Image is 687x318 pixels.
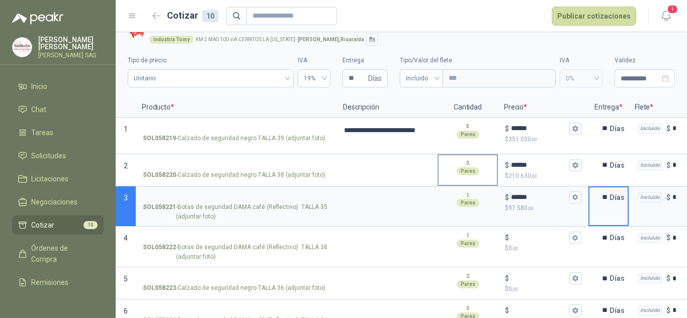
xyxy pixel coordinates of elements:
[505,135,581,144] p: $
[610,119,629,139] p: Días
[610,268,629,288] p: Días
[12,169,104,188] a: Licitaciones
[42,58,50,66] img: tab_domain_overview_orange.svg
[12,216,104,235] a: Cotizar10
[666,232,670,243] p: $
[31,277,68,288] span: Remisiones
[638,305,662,315] div: Incluido
[13,38,32,57] img: Company Logo
[12,273,104,292] a: Remisiones
[505,244,581,253] p: $
[12,146,104,165] a: Solicitudes
[552,7,636,26] button: Publicar cotizaciones
[638,160,662,170] div: Incluido
[511,234,567,242] input: $$0,00
[136,97,337,118] p: Producto
[167,9,218,23] h2: Cotizar
[128,56,294,65] label: Tipo de precio
[28,16,49,24] div: v 4.0.25
[143,243,330,262] p: - Botas de seguridad DAMA café (Reflectivo) TALLA 38 (adjuntar foto)
[511,275,567,282] input: $$0,00
[511,125,567,132] input: $$351.050,00
[337,97,438,118] p: Descripción
[143,202,176,222] strong: SOL058221
[638,273,662,283] div: Incluido
[615,56,675,65] label: Validez
[638,192,662,202] div: Incluido
[505,123,509,134] p: $
[610,187,629,207] p: Días
[31,150,66,161] span: Solicitudes
[508,285,518,292] span: 0
[457,167,479,175] div: Pares
[638,124,662,134] div: Incluido
[400,56,556,65] label: Tipo/Valor del flete
[107,58,115,66] img: tab_keywords_by_traffic_grey.svg
[143,125,330,133] input: SOL058219-Calzado de seguridad negro TALLA 39 (adjuntar foto)
[31,243,94,265] span: Órdenes de Compra
[531,137,537,142] span: ,00
[143,134,176,143] strong: SOL058219
[610,228,629,248] p: Días
[505,203,581,213] p: $
[143,162,330,169] input: SOL058220-Calzado de seguridad negro TALLA 38 (adjuntar foto)
[466,232,469,240] p: 1
[438,97,498,118] p: Cantidad
[143,283,325,293] p: - Calzado de seguridad negro TALLA 36 (adjuntar foto)
[31,104,46,115] span: Chat
[457,131,479,139] div: Pares
[128,26,145,43] img: Company Logo
[511,306,567,314] input: $$0
[143,275,330,282] input: SOL058223-Calzado de seguridad negro TALLA 36 (adjuntar foto)
[12,12,63,24] img: Logo peakr
[196,37,364,42] p: KM 2 MAS 100 vIA CERRITOS LA [US_STATE] -
[83,221,98,229] span: 10
[638,233,662,243] div: Incluido
[143,170,325,180] p: - Calzado de seguridad negro TALLA 38 (adjuntar foto)
[143,243,176,262] strong: SOL058222
[124,275,128,283] span: 5
[304,71,324,86] span: 19%
[505,171,581,181] p: $
[512,286,518,292] span: ,00
[512,246,518,251] span: ,00
[12,77,104,96] a: Inicio
[342,56,388,65] label: Entrega
[124,307,128,315] span: 6
[508,172,537,179] span: 210.630
[666,273,670,284] p: $
[508,245,518,252] span: 0
[12,100,104,119] a: Chat
[124,234,128,242] span: 4
[505,160,509,171] p: $
[531,173,537,179] span: ,00
[666,123,670,134] p: $
[566,71,596,86] span: 0%
[143,170,176,180] strong: SOL058220
[569,304,581,316] button: $$0
[134,71,288,86] span: Unitario
[569,272,581,284] button: $$0,00
[466,159,469,167] p: 3
[16,26,24,34] img: website_grey.svg
[505,273,509,284] p: $
[569,159,581,171] button: $$210.630,00
[298,56,330,65] label: IVA
[505,305,509,316] p: $
[505,284,581,294] p: $
[511,193,567,201] input: $$97.580,00
[466,272,469,280] p: 2
[508,204,534,211] span: 97.580
[368,70,382,87] span: Días
[26,26,113,34] div: Dominio: [DOMAIN_NAME]
[508,136,537,143] span: 351.050
[406,71,437,86] span: Incluido
[588,97,629,118] p: Entrega
[457,199,479,207] div: Pares
[466,304,469,312] p: 3
[31,127,53,138] span: Tareas
[569,232,581,244] button: $$0,00
[12,192,104,211] a: Negociaciones
[610,155,629,175] p: Días
[38,52,104,58] p: [PERSON_NAME] SAS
